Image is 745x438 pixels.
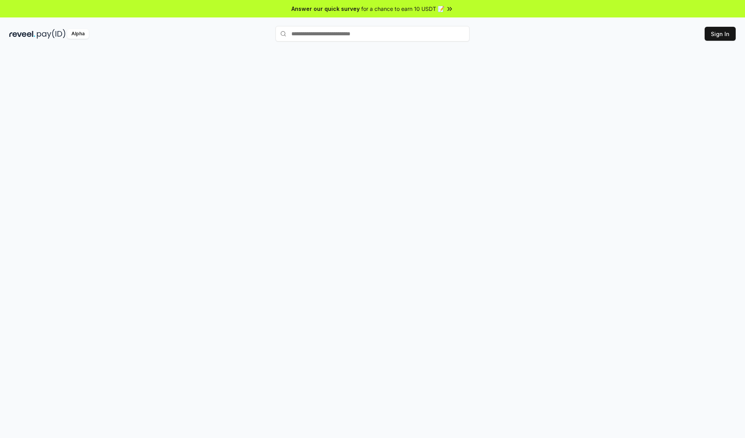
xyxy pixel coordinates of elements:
img: pay_id [37,29,66,39]
span: for a chance to earn 10 USDT 📝 [361,5,444,13]
img: reveel_dark [9,29,35,39]
span: Answer our quick survey [291,5,360,13]
div: Alpha [67,29,89,39]
button: Sign In [705,27,736,41]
